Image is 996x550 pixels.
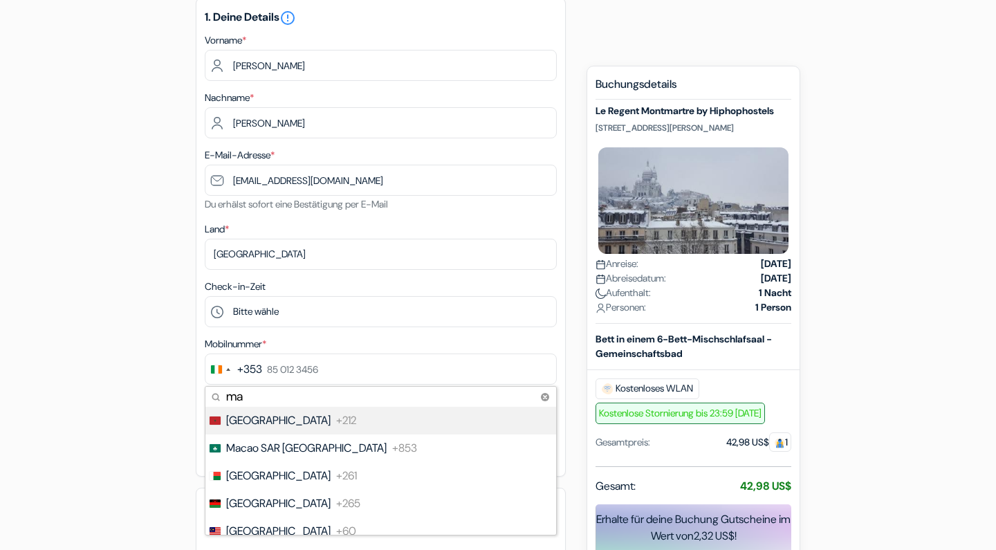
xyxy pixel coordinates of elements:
[596,77,791,100] h5: Buchungsdetails
[596,303,606,313] img: user_icon.svg
[205,337,266,351] label: Mobilnummer
[336,468,357,484] span: +261
[279,10,296,26] i: error_outline
[226,440,387,457] span: Macao SAR [GEOGRAPHIC_DATA]
[336,412,356,429] span: +212
[537,389,553,405] button: Clear search
[694,529,735,543] span: 2,32 US$
[596,271,666,286] span: Abreisedatum:
[596,288,606,299] img: moon.svg
[205,107,557,138] input: Nachnamen eingeben
[596,478,636,495] span: Gesamt:
[205,50,557,81] input: Vornamen eingeben
[205,354,557,385] input: 85 012 3456
[596,300,646,315] span: Personen:
[596,511,791,544] div: Erhalte für deine Buchung Gutscheine im Wert von !
[226,468,331,484] span: [GEOGRAPHIC_DATA]
[226,412,331,429] span: [GEOGRAPHIC_DATA]
[755,300,791,315] strong: 1 Person
[596,259,606,270] img: calendar.svg
[205,387,556,407] input: Search
[775,438,785,448] img: guest.svg
[205,165,557,196] input: E-Mail-Adresse eingeben
[205,10,557,26] h5: 1. Deine Details
[392,440,417,457] span: +853
[205,222,229,237] label: Land
[602,383,613,394] img: free_wifi.svg
[726,435,791,450] div: 42,98 US$
[279,10,296,24] a: error_outline
[596,435,650,450] div: Gesamtpreis:
[740,479,791,493] strong: 42,98 US$
[205,354,262,384] button: Change country, selected Ireland (+353)
[226,523,331,540] span: [GEOGRAPHIC_DATA]
[336,523,356,540] span: +60
[205,279,266,294] label: Check-in-Zeit
[205,33,246,48] label: Vorname
[237,361,262,378] div: +353
[596,333,772,360] b: Bett in einem 6-Bett-Mischschlafsaal - Gemeinschaftsbad
[226,495,331,512] span: [GEOGRAPHIC_DATA]
[596,274,606,284] img: calendar.svg
[596,122,791,134] p: [STREET_ADDRESS][PERSON_NAME]
[205,198,388,210] small: Du erhälst sofort eine Bestätigung per E-Mail
[759,286,791,300] strong: 1 Nacht
[596,378,699,399] span: Kostenloses WLAN
[761,271,791,286] strong: [DATE]
[596,403,765,424] span: Kostenlose Stornierung bis 23:59 [DATE]
[205,407,556,535] ul: List of countries
[761,257,791,271] strong: [DATE]
[205,148,275,163] label: E-Mail-Adresse
[596,257,638,271] span: Anreise:
[596,286,651,300] span: Aufenthalt:
[596,105,791,117] h5: Le Regent Montmartre by Hiphophostels
[205,91,254,105] label: Nachname
[336,495,360,512] span: +265
[769,432,791,452] span: 1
